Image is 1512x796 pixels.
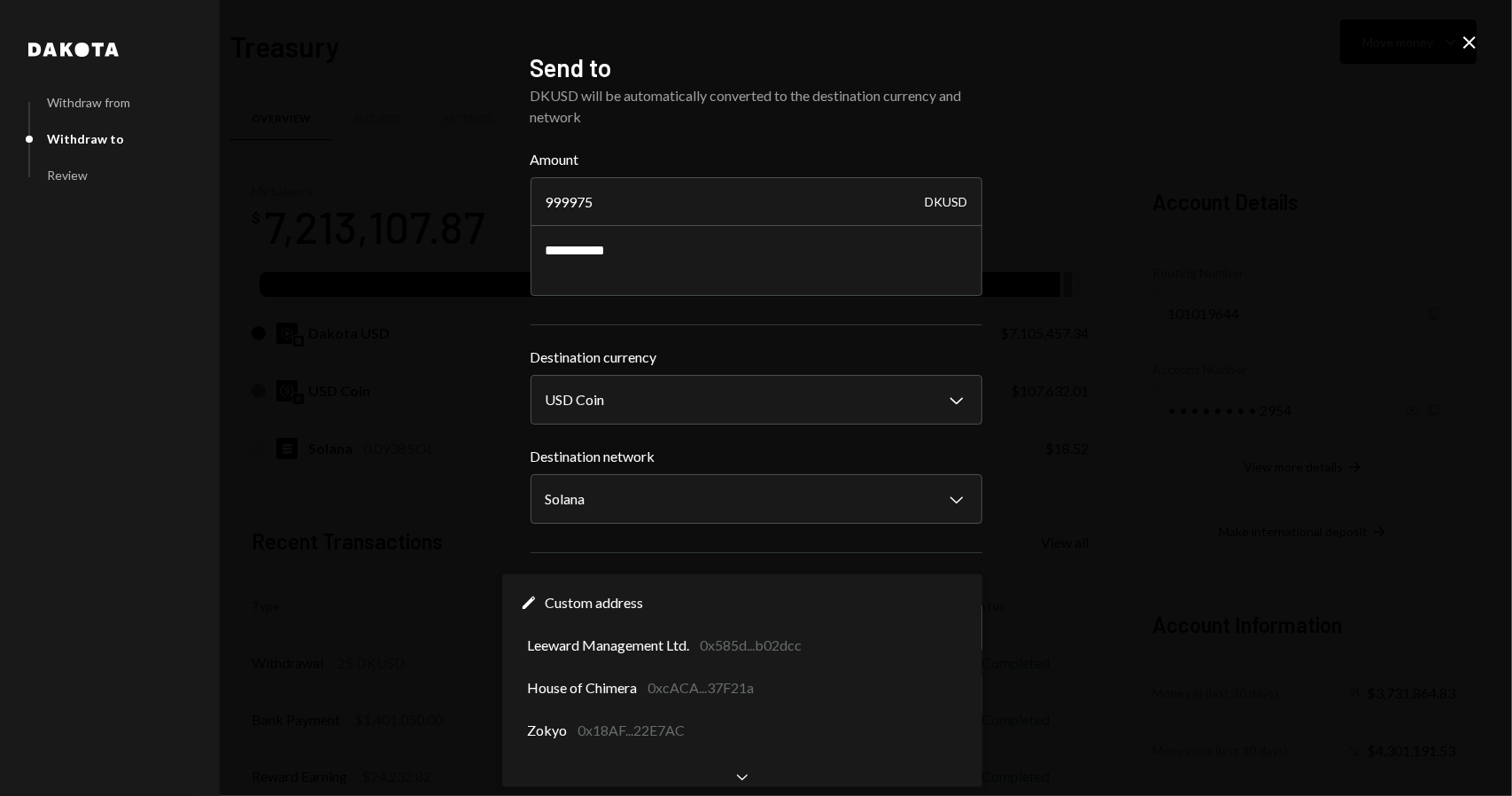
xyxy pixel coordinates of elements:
div: DKUSD will be automatically converted to the destination currency and network [531,85,982,128]
button: Destination currency [531,375,982,425]
div: Withdraw to [47,131,124,146]
div: 0x585d...b02dcc [700,635,802,656]
span: House of Chimera [527,677,637,698]
div: DKUSD [926,177,968,227]
div: 0x18AF...22E7AC [578,720,685,741]
label: Destination currency [531,347,982,368]
label: Destination network [531,446,982,467]
div: Withdraw from [47,95,130,110]
div: Review [47,168,88,183]
div: 0xcACA...37F21a [647,677,754,698]
span: Leeward Management Ltd. [527,635,689,656]
button: Destination network [531,474,982,524]
span: Custom address [545,592,643,613]
label: Amount [531,149,982,170]
h2: Send to [531,51,982,85]
div: 0xf178...A22195 [762,762,864,784]
span: CH Europe Digital Solutions Sp. z.o.o. [527,762,751,784]
span: Zokyo [527,720,567,741]
input: Enter amount [531,177,982,227]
